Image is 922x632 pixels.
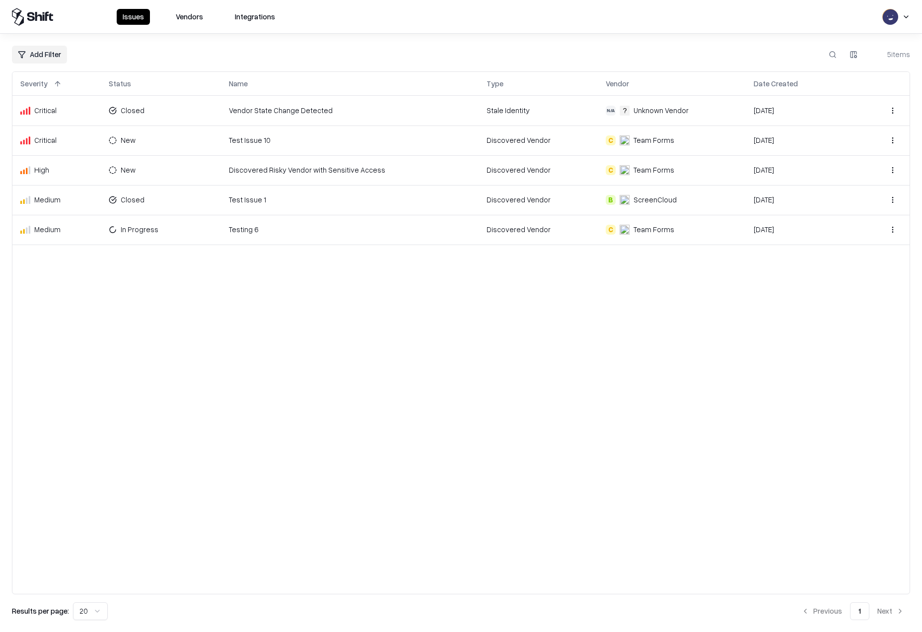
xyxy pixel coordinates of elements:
[20,194,93,205] div: Medium
[221,185,479,215] td: Test Issue 1
[117,9,150,25] button: Issues
[634,135,674,145] div: Team Forms
[746,96,859,126] td: [DATE]
[121,105,144,116] div: Closed
[795,602,910,620] nav: pagination
[121,194,144,205] div: Closed
[109,162,150,178] button: New
[606,78,629,89] div: Vendor
[620,135,630,145] img: Team Forms
[606,165,616,175] div: C
[754,78,798,89] div: Date Created
[746,155,859,185] td: [DATE]
[20,224,93,235] div: Medium
[746,126,859,155] td: [DATE]
[634,105,689,116] div: Unknown Vendor
[170,9,209,25] button: Vendors
[479,155,598,185] td: Discovered Vendor
[479,126,598,155] td: Discovered Vendor
[229,9,281,25] button: Integrations
[12,46,67,63] button: Add Filter
[606,106,616,116] div: N/A
[229,78,248,89] div: Name
[12,606,69,616] p: Results per page:
[620,165,630,175] img: Team Forms
[221,215,479,245] td: Testing 6
[20,135,93,145] div: Critical
[20,165,93,175] div: High
[121,224,158,235] div: In Progress
[20,78,48,89] div: Severity
[606,195,616,205] div: B
[870,49,910,60] div: 5 items
[479,96,598,126] td: Stale Identity
[850,602,869,620] button: 1
[479,185,598,215] td: Discovered Vendor
[620,225,630,235] img: Team Forms
[20,105,93,116] div: Critical
[221,155,479,185] td: Discovered Risky Vendor with Sensitive Access
[634,224,674,235] div: Team Forms
[620,195,630,205] img: ScreenCloud
[109,192,159,208] button: Closed
[606,135,616,145] div: C
[606,225,616,235] div: C
[634,194,677,205] div: ScreenCloud
[479,215,598,245] td: Discovered Vendor
[746,215,859,245] td: [DATE]
[634,165,674,175] div: Team Forms
[109,222,173,238] button: In Progress
[109,78,131,89] div: Status
[221,96,479,126] td: Vendor State Change Detected
[746,185,859,215] td: [DATE]
[487,78,503,89] div: Type
[121,165,136,175] div: New
[121,135,136,145] div: New
[109,132,150,148] button: New
[109,103,159,119] button: Closed
[221,126,479,155] td: Test Issue 10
